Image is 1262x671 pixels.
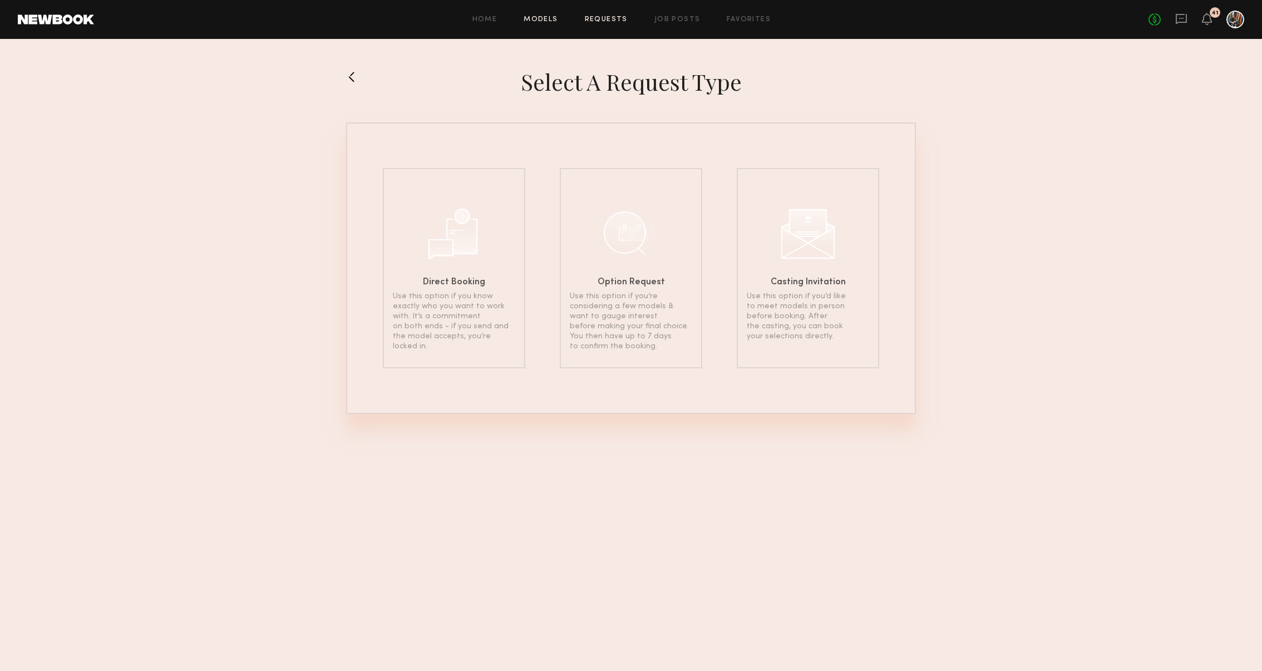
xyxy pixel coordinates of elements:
[383,168,525,368] a: Direct BookingUse this option if you know exactly who you want to work with. It’s a commitment on...
[560,168,702,368] a: Option RequestUse this option if you’re considering a few models & want to gauge interest before ...
[737,168,879,368] a: Casting InvitationUse this option if you’d like to meet models in person before booking. After th...
[747,292,869,342] p: Use this option if you’d like to meet models in person before booking. After the casting, you can...
[521,68,742,96] h1: Select a Request Type
[654,16,701,23] a: Job Posts
[585,16,628,23] a: Requests
[393,292,515,352] p: Use this option if you know exactly who you want to work with. It’s a commitment on both ends - i...
[472,16,497,23] a: Home
[1211,10,1219,16] div: 41
[727,16,771,23] a: Favorites
[524,16,558,23] a: Models
[771,278,846,287] h6: Casting Invitation
[423,278,485,287] h6: Direct Booking
[598,278,665,287] h6: Option Request
[570,292,692,352] p: Use this option if you’re considering a few models & want to gauge interest before making your fi...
